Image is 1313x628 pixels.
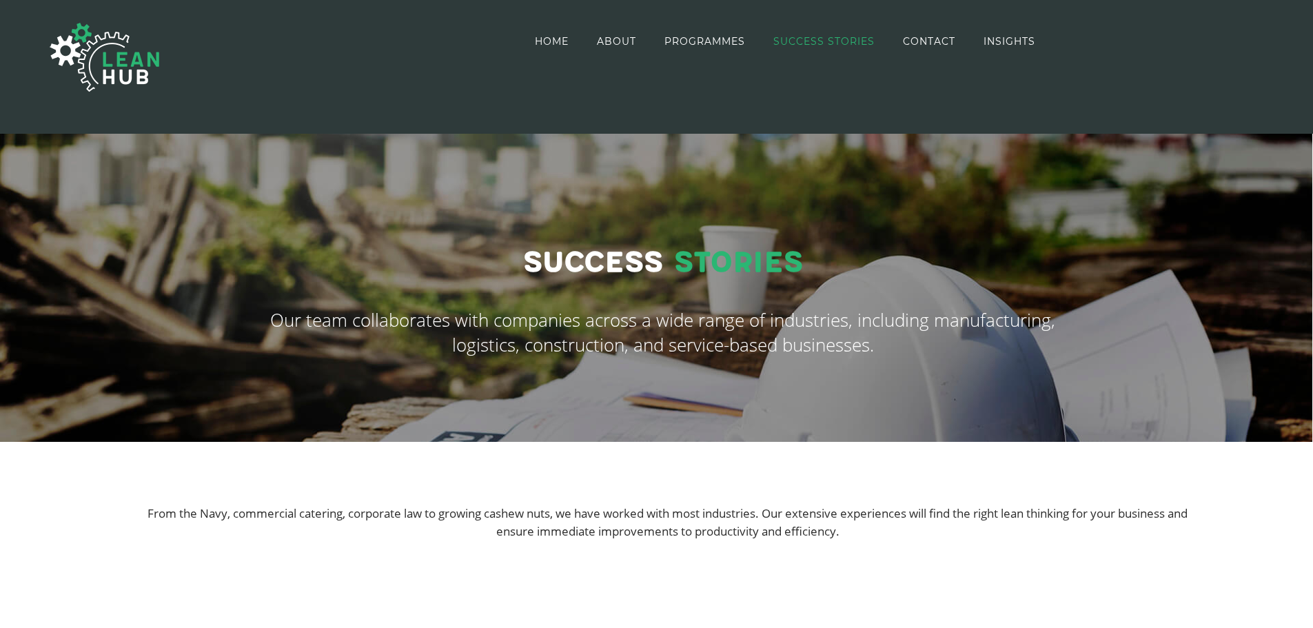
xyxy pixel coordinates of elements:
span: ABOUT [597,37,636,46]
nav: Main Menu [535,1,1035,81]
span: HOME [535,37,569,46]
span: Stories [674,245,803,281]
span: INSIGHTS [984,37,1035,46]
a: HOME [535,1,569,81]
a: INSIGHTS [984,1,1035,81]
span: Success [523,245,663,281]
a: ABOUT [597,1,636,81]
span: CONTACT [903,37,955,46]
img: The Lean Hub | Optimising productivity with Lean Logo [36,8,174,106]
span: SUCCESS STORIES [773,37,875,46]
a: SUCCESS STORIES [773,1,875,81]
a: CONTACT [903,1,955,81]
span: Our team collaborates with companies across a wide range of industries, including manufacturing, ... [270,307,1055,357]
span: PROGRAMMES [664,37,745,46]
span: From the Navy, commercial catering, corporate law to growing cashew nuts, we have worked with mos... [147,505,1188,539]
a: PROGRAMMES [664,1,745,81]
